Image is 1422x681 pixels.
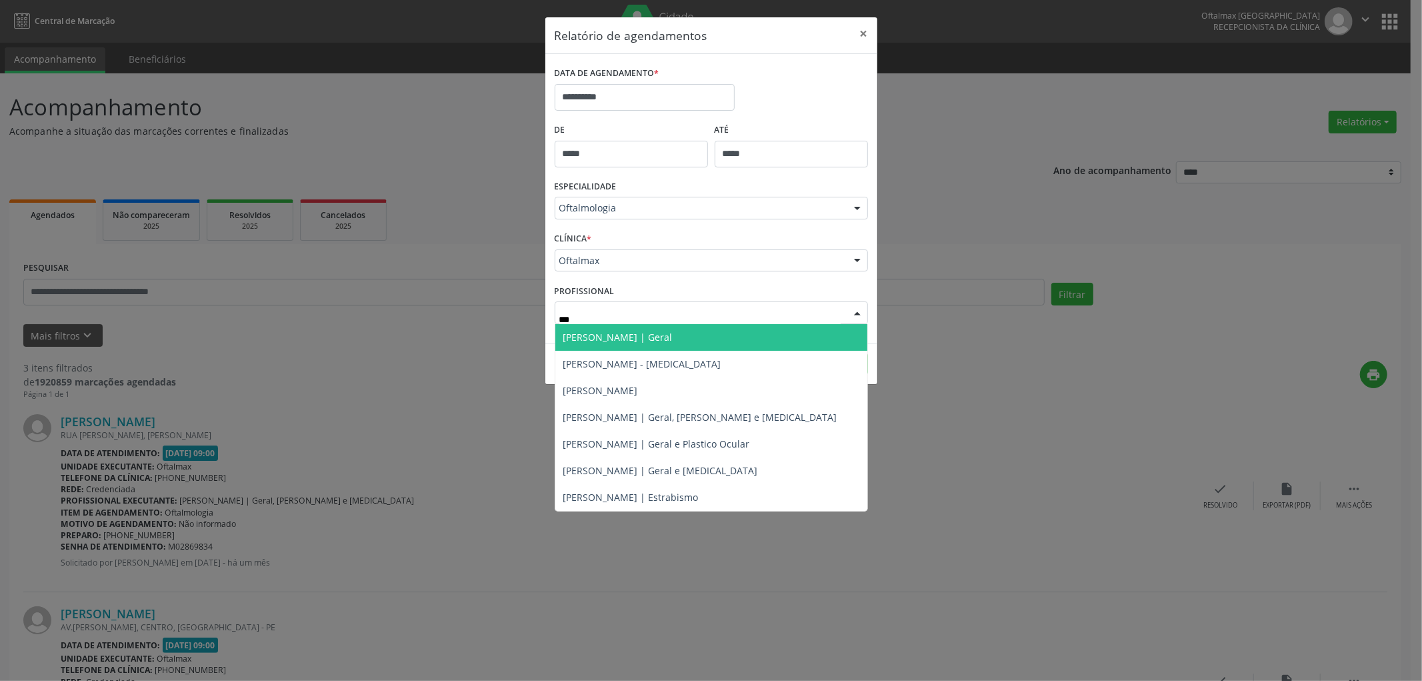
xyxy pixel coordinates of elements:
[563,384,638,397] span: [PERSON_NAME]
[555,63,659,84] label: DATA DE AGENDAMENTO
[563,358,721,370] span: [PERSON_NAME] - [MEDICAL_DATA]
[559,254,841,267] span: Oftalmax
[715,120,868,141] label: ATÉ
[555,177,617,197] label: ESPECIALIDADE
[563,438,750,450] span: [PERSON_NAME] | Geral e Plastico Ocular
[563,411,837,424] span: [PERSON_NAME] | Geral, [PERSON_NAME] e [MEDICAL_DATA]
[563,464,758,477] span: [PERSON_NAME] | Geral e [MEDICAL_DATA]
[563,331,673,344] span: [PERSON_NAME] | Geral
[555,27,707,44] h5: Relatório de agendamentos
[555,229,592,249] label: CLÍNICA
[555,281,615,301] label: PROFISSIONAL
[563,491,699,504] span: [PERSON_NAME] | Estrabismo
[851,17,877,50] button: Close
[559,201,841,215] span: Oftalmologia
[555,120,708,141] label: De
